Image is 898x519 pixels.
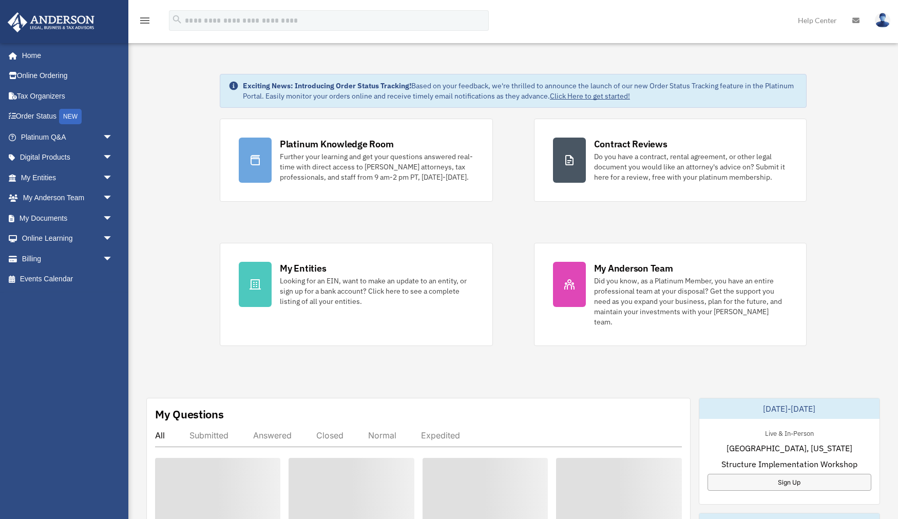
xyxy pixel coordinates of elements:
[103,167,123,188] span: arrow_drop_down
[220,119,493,202] a: Platinum Knowledge Room Further your learning and get your questions answered real-time with dire...
[875,13,890,28] img: User Pic
[757,427,822,438] div: Live & In-Person
[139,18,151,27] a: menu
[594,151,788,182] div: Do you have a contract, rental agreement, or other legal document you would like an attorney's ad...
[7,269,128,290] a: Events Calendar
[243,81,411,90] strong: Exciting News: Introducing Order Status Tracking!
[594,276,788,327] div: Did you know, as a Platinum Member, you have an entire professional team at your disposal? Get th...
[243,81,798,101] div: Based on your feedback, we're thrilled to announce the launch of our new Order Status Tracking fe...
[155,407,224,422] div: My Questions
[280,276,474,306] div: Looking for an EIN, want to make an update to an entity, or sign up for a bank account? Click her...
[7,188,128,208] a: My Anderson Teamarrow_drop_down
[280,151,474,182] div: Further your learning and get your questions answered real-time with direct access to [PERSON_NAM...
[421,430,460,440] div: Expedited
[103,228,123,249] span: arrow_drop_down
[189,430,228,440] div: Submitted
[103,147,123,168] span: arrow_drop_down
[7,127,128,147] a: Platinum Q&Aarrow_drop_down
[139,14,151,27] i: menu
[7,45,123,66] a: Home
[103,248,123,270] span: arrow_drop_down
[7,228,128,249] a: Online Learningarrow_drop_down
[253,430,292,440] div: Answered
[7,167,128,188] a: My Entitiesarrow_drop_down
[5,12,98,32] img: Anderson Advisors Platinum Portal
[7,147,128,168] a: Digital Productsarrow_drop_down
[59,109,82,124] div: NEW
[708,474,871,491] a: Sign Up
[727,442,852,454] span: [GEOGRAPHIC_DATA], [US_STATE]
[7,248,128,269] a: Billingarrow_drop_down
[550,91,630,101] a: Click Here to get started!
[220,243,493,346] a: My Entities Looking for an EIN, want to make an update to an entity, or sign up for a bank accoun...
[155,430,165,440] div: All
[7,208,128,228] a: My Documentsarrow_drop_down
[103,188,123,209] span: arrow_drop_down
[103,208,123,229] span: arrow_drop_down
[594,262,673,275] div: My Anderson Team
[534,119,807,202] a: Contract Reviews Do you have a contract, rental agreement, or other legal document you would like...
[280,138,394,150] div: Platinum Knowledge Room
[534,243,807,346] a: My Anderson Team Did you know, as a Platinum Member, you have an entire professional team at your...
[594,138,667,150] div: Contract Reviews
[103,127,123,148] span: arrow_drop_down
[721,458,857,470] span: Structure Implementation Workshop
[280,262,326,275] div: My Entities
[7,106,128,127] a: Order StatusNEW
[699,398,880,419] div: [DATE]-[DATE]
[7,86,128,106] a: Tax Organizers
[171,14,183,25] i: search
[368,430,396,440] div: Normal
[316,430,343,440] div: Closed
[7,66,128,86] a: Online Ordering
